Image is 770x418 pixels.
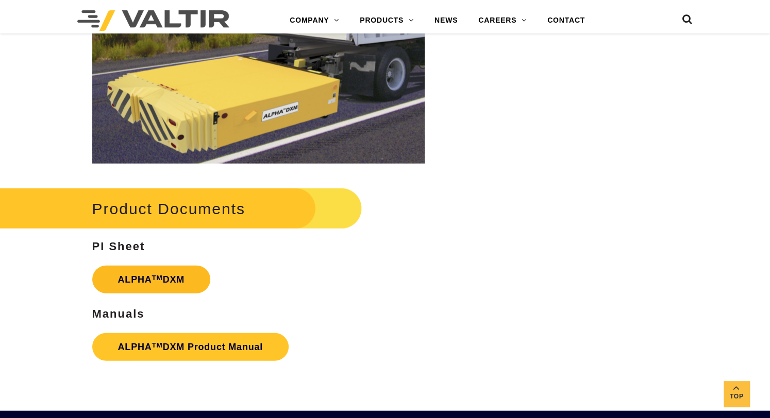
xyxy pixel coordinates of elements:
[92,333,289,361] a: ALPHATMDXM Product Manual
[468,10,537,31] a: CAREERS
[724,381,749,407] a: Top
[92,266,211,293] a: ALPHATMDXM
[424,10,468,31] a: NEWS
[279,10,349,31] a: COMPANY
[349,10,424,31] a: PRODUCTS
[152,341,163,349] sup: TM
[77,10,229,31] img: Valtir
[537,10,595,31] a: CONTACT
[92,307,145,320] strong: Manuals
[92,240,145,253] strong: PI Sheet
[152,274,163,282] sup: TM
[724,391,749,403] span: Top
